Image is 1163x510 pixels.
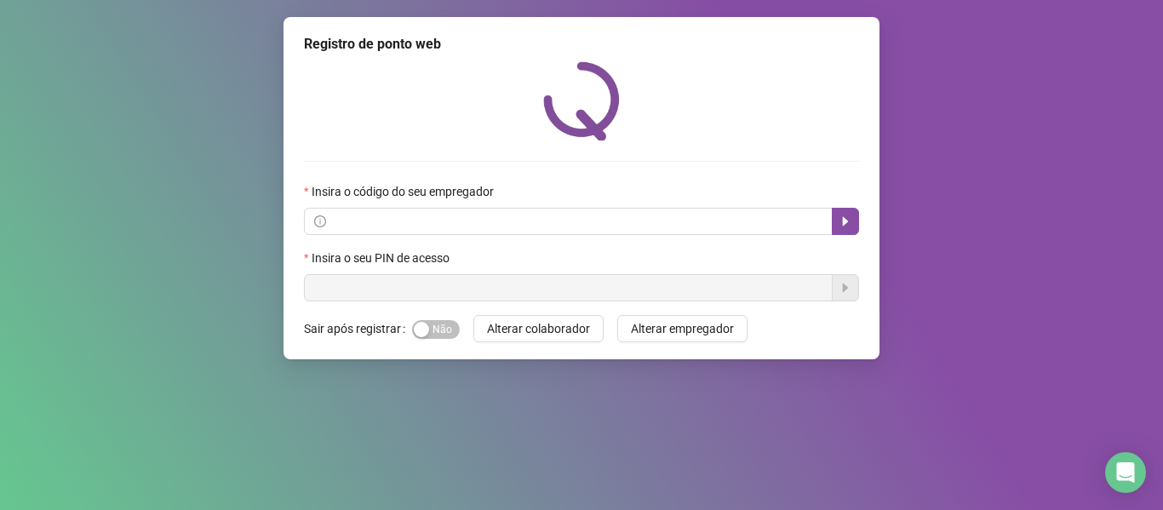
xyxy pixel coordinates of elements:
button: Alterar empregador [617,315,748,342]
div: Open Intercom Messenger [1105,452,1146,493]
span: caret-right [839,215,852,228]
label: Sair após registrar [304,315,412,342]
span: info-circle [314,215,326,227]
label: Insira o seu PIN de acesso [304,249,461,267]
span: Alterar colaborador [487,319,590,338]
label: Insira o código do seu empregador [304,182,505,201]
button: Alterar colaborador [473,315,604,342]
span: Alterar empregador [631,319,734,338]
div: Registro de ponto web [304,34,859,54]
img: QRPoint [543,61,620,140]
